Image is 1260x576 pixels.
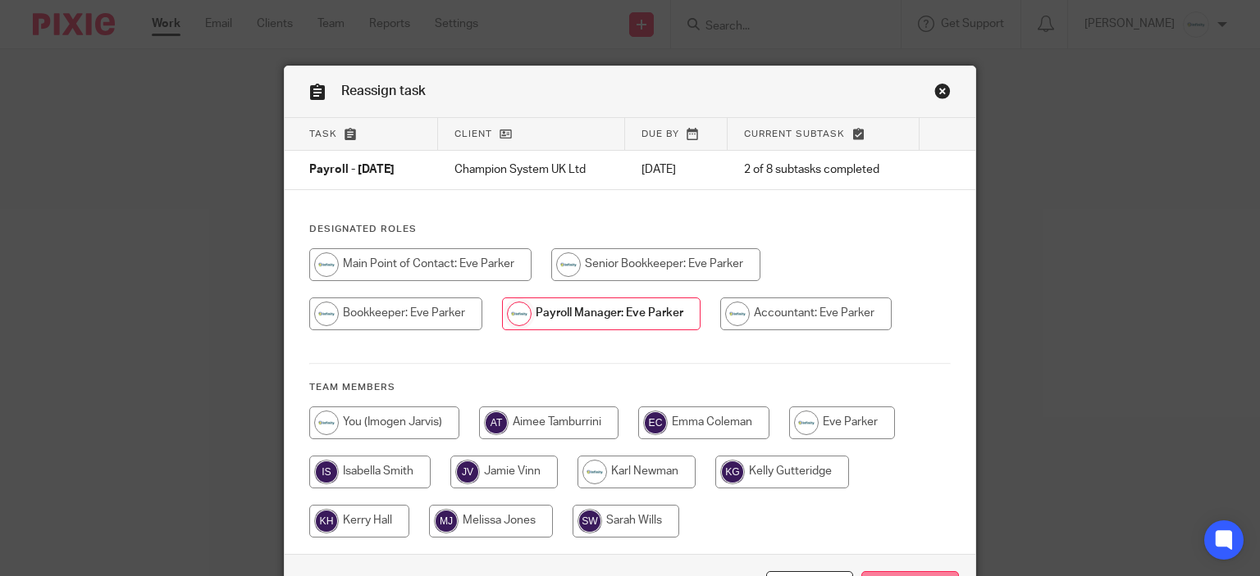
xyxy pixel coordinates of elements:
[641,161,711,178] p: [DATE]
[309,223,952,236] h4: Designated Roles
[309,381,952,394] h4: Team members
[341,84,426,98] span: Reassign task
[934,83,951,105] a: Close this dialog window
[309,129,337,138] span: Task
[728,151,920,190] td: 2 of 8 subtasks completed
[309,165,395,176] span: Payroll - [DATE]
[454,161,609,178] p: Champion System UK Ltd
[641,129,679,138] span: Due by
[744,129,845,138] span: Current subtask
[454,129,492,138] span: Client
